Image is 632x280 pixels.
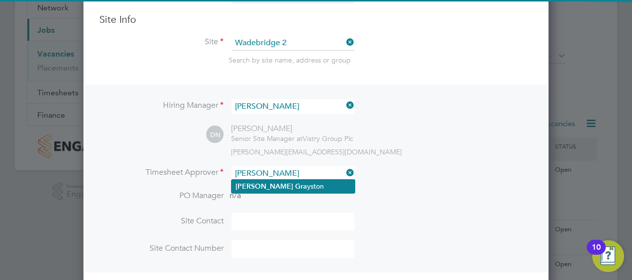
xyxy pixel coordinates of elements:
[232,99,354,114] input: Search for...
[592,240,624,272] button: Open Resource Center, 10 new notifications
[592,247,601,260] div: 10
[99,13,533,26] h3: Site Info
[206,126,224,143] span: DN
[295,182,307,191] b: Gra
[229,56,351,65] span: Search by site name, address or group
[231,134,303,143] span: Senior Site Manager at
[99,167,224,178] label: Timesheet Approver
[99,100,224,111] label: Hiring Manager
[99,216,224,226] label: Site Contact
[231,147,402,156] span: [PERSON_NAME][EMAIL_ADDRESS][DOMAIN_NAME]
[231,124,353,134] div: [PERSON_NAME]
[231,134,353,143] div: Vistry Group Plc
[232,180,355,193] li: yston
[99,191,224,201] label: PO Manager
[99,243,224,254] label: Site Contact Number
[232,36,354,51] input: Search for...
[232,166,354,181] input: Search for...
[230,191,241,201] span: n/a
[236,182,293,191] b: [PERSON_NAME]
[99,37,224,47] label: Site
